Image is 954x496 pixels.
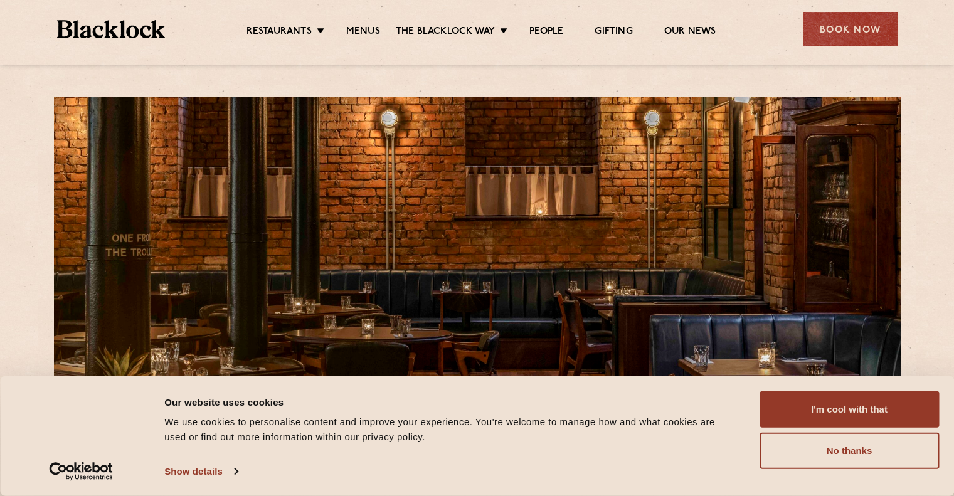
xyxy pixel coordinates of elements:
a: Show details [164,462,237,481]
a: People [529,26,563,40]
div: Book Now [803,12,898,46]
a: Restaurants [246,26,312,40]
a: Our News [664,26,716,40]
a: Usercentrics Cookiebot - opens in a new window [26,462,136,481]
div: We use cookies to personalise content and improve your experience. You're welcome to manage how a... [164,414,731,445]
button: I'm cool with that [760,391,939,428]
a: Gifting [595,26,632,40]
a: Menus [346,26,380,40]
img: BL_Textured_Logo-footer-cropped.svg [57,20,166,38]
div: Our website uses cookies [164,394,731,409]
a: The Blacklock Way [396,26,495,40]
button: No thanks [760,433,939,469]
